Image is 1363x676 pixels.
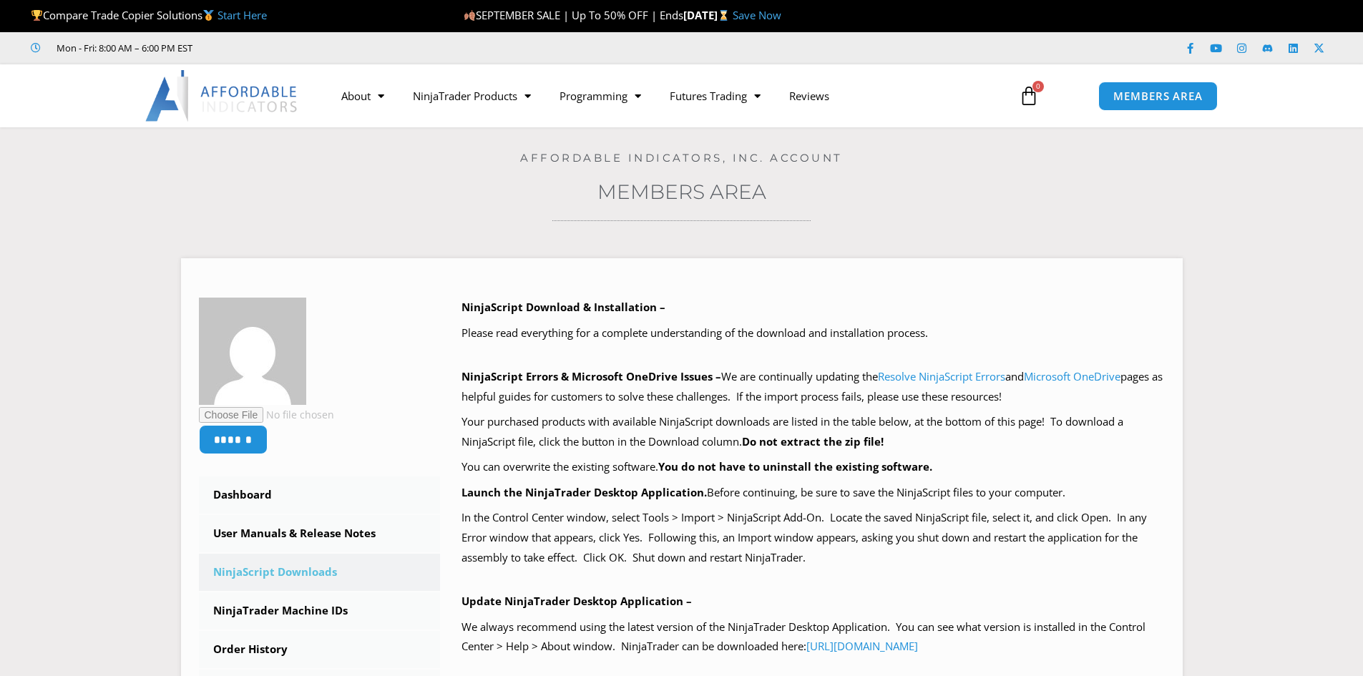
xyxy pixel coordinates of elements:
p: We are continually updating the and pages as helpful guides for customers to solve these challeng... [461,367,1165,407]
a: Reviews [775,79,844,112]
b: NinjaScript Errors & Microsoft OneDrive Issues – [461,369,721,383]
p: We always recommend using the latest version of the NinjaTrader Desktop Application. You can see ... [461,617,1165,657]
b: Do not extract the zip file! [742,434,884,449]
span: Compare Trade Copier Solutions [31,8,267,22]
img: ⌛ [718,10,729,21]
p: Your purchased products with available NinjaScript downloads are listed in the table below, at th... [461,412,1165,452]
a: Futures Trading [655,79,775,112]
a: [URL][DOMAIN_NAME] [806,639,918,653]
a: NinjaScript Downloads [199,554,441,591]
p: In the Control Center window, select Tools > Import > NinjaScript Add-On. Locate the saved NinjaS... [461,508,1165,568]
a: Affordable Indicators, Inc. Account [520,151,843,165]
p: Please read everything for a complete understanding of the download and installation process. [461,323,1165,343]
a: Programming [545,79,655,112]
a: Start Here [218,8,267,22]
a: Order History [199,631,441,668]
a: 0 [997,75,1060,117]
img: LogoAI | Affordable Indicators – NinjaTrader [145,70,299,122]
a: User Manuals & Release Notes [199,515,441,552]
a: Dashboard [199,476,441,514]
span: SEPTEMBER SALE | Up To 50% OFF | Ends [464,8,683,22]
a: Save Now [733,8,781,22]
a: MEMBERS AREA [1098,82,1218,111]
span: MEMBERS AREA [1113,91,1203,102]
a: About [327,79,399,112]
img: 🍂 [464,10,475,21]
strong: [DATE] [683,8,733,22]
p: You can overwrite the existing software. [461,457,1165,477]
b: NinjaScript Download & Installation – [461,300,665,314]
span: 0 [1032,81,1044,92]
img: 🥇 [203,10,214,21]
img: 🏆 [31,10,42,21]
a: Microsoft OneDrive [1024,369,1120,383]
a: NinjaTrader Products [399,79,545,112]
img: ad71cd064519075823246ccaba97151762b88a724381982e4ca0a06da397c792 [199,298,306,405]
a: Members Area [597,180,766,204]
b: Launch the NinjaTrader Desktop Application. [461,485,707,499]
nav: Menu [327,79,1002,112]
span: Mon - Fri: 8:00 AM – 6:00 PM EST [53,39,192,57]
p: Before continuing, be sure to save the NinjaScript files to your computer. [461,483,1165,503]
iframe: Customer reviews powered by Trustpilot [212,41,427,55]
a: NinjaTrader Machine IDs [199,592,441,630]
b: You do not have to uninstall the existing software. [658,459,932,474]
a: Resolve NinjaScript Errors [878,369,1005,383]
b: Update NinjaTrader Desktop Application – [461,594,692,608]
